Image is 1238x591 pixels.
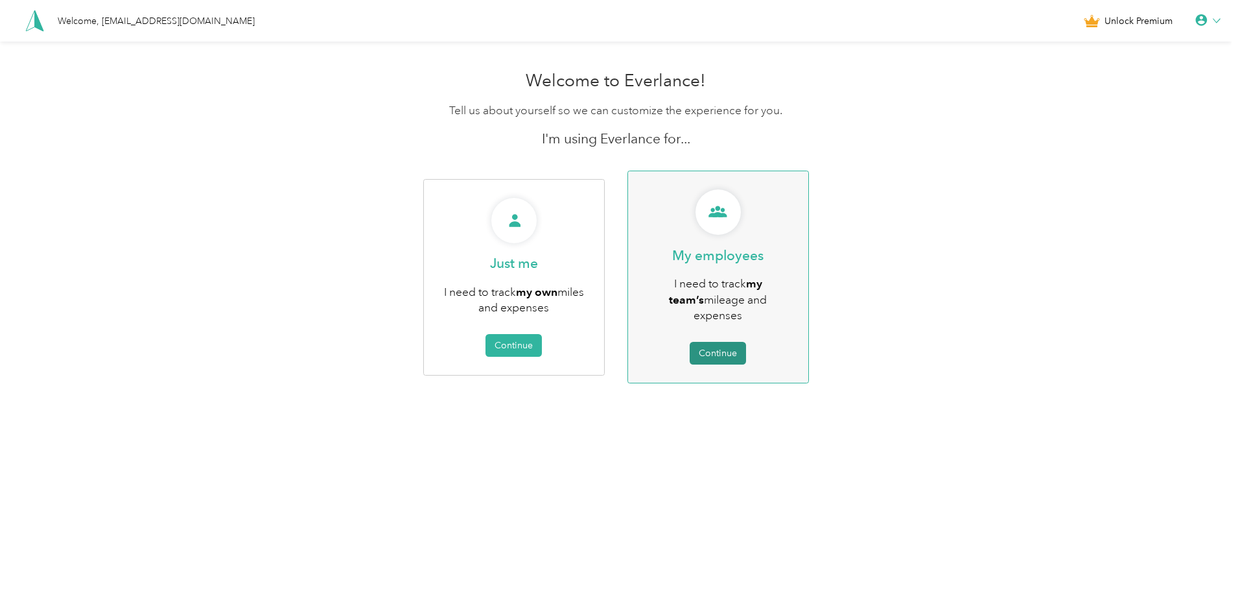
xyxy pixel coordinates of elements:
b: my own [516,285,557,298]
p: Just me [490,254,538,272]
h1: Welcome to Everlance! [308,71,924,91]
button: Continue [690,342,746,365]
p: I'm using Everlance for... [308,130,924,148]
b: my team’s [669,276,762,306]
button: Continue [485,334,542,357]
span: Unlock Premium [1104,14,1173,28]
span: I need to track mileage and expenses [669,276,767,322]
span: I need to track miles and expenses [444,285,584,315]
p: Tell us about yourself so we can customize the experience for you. [308,103,924,119]
iframe: Everlance-gr Chat Button Frame [1165,518,1238,591]
p: My employees [672,247,764,265]
div: Welcome, [EMAIL_ADDRESS][DOMAIN_NAME] [58,14,255,28]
